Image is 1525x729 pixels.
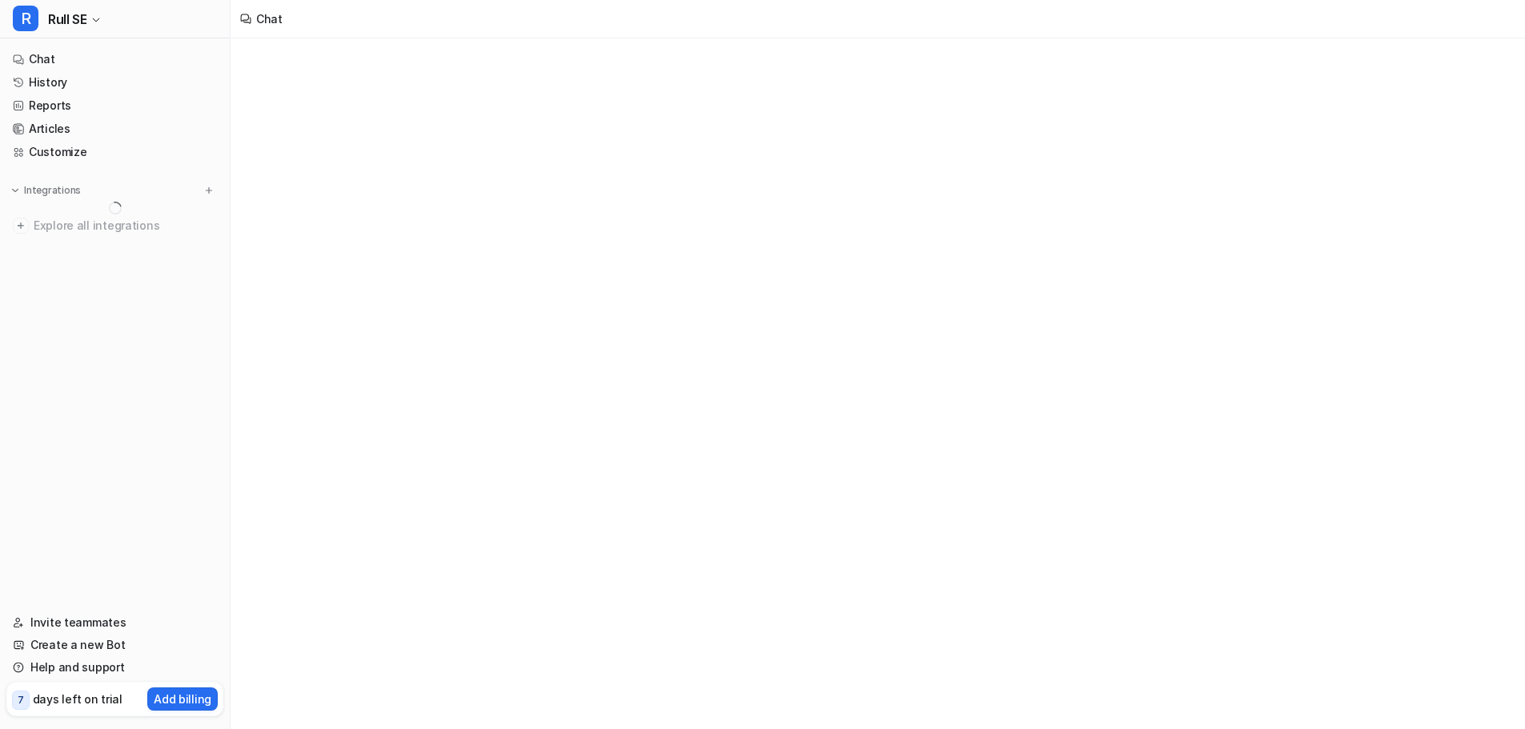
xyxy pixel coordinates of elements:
a: Customize [6,141,223,163]
a: Reports [6,94,223,117]
img: explore all integrations [13,218,29,234]
a: Invite teammates [6,611,223,634]
a: Chat [6,48,223,70]
p: days left on trial [33,691,122,707]
div: Chat [256,10,283,27]
span: Rull SE [48,8,86,30]
img: menu_add.svg [203,185,215,196]
span: Explore all integrations [34,213,217,238]
img: expand menu [10,185,21,196]
a: History [6,71,223,94]
a: Explore all integrations [6,214,223,237]
a: Create a new Bot [6,634,223,656]
a: Help and support [6,656,223,679]
span: R [13,6,38,31]
p: 7 [18,693,24,707]
button: Add billing [147,687,218,711]
p: Integrations [24,184,81,197]
button: Integrations [6,182,86,198]
a: Articles [6,118,223,140]
p: Add billing [154,691,211,707]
